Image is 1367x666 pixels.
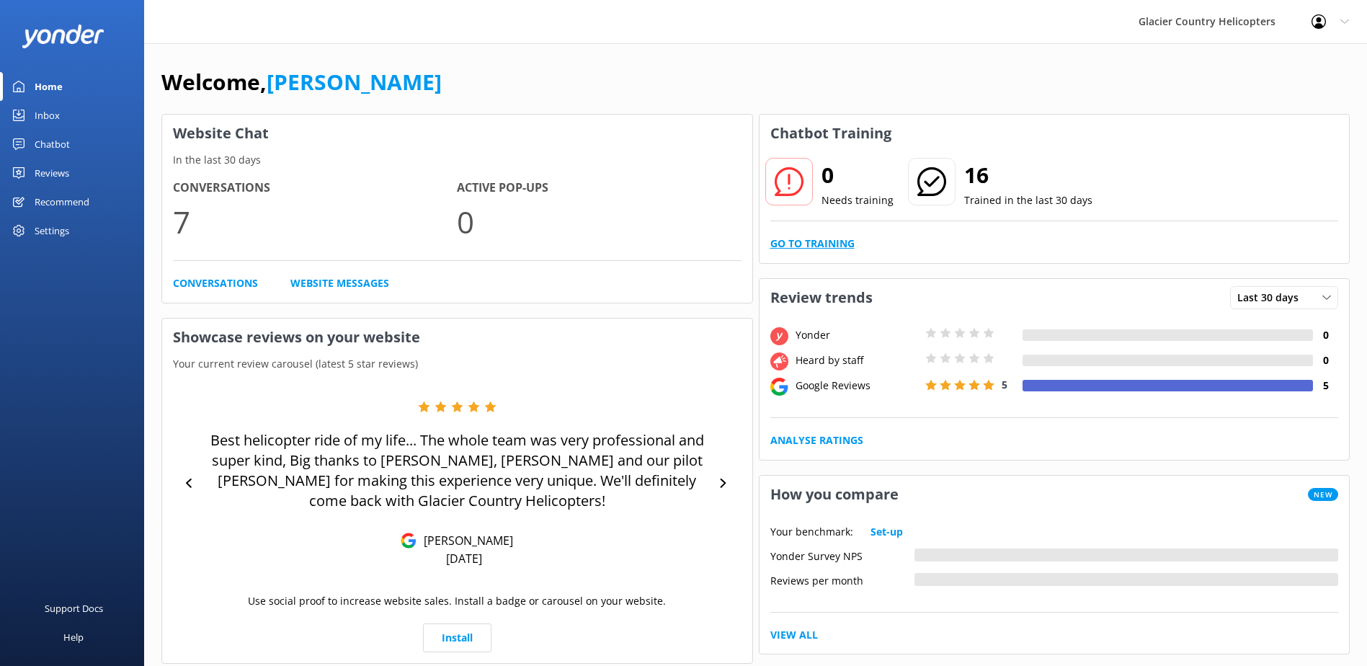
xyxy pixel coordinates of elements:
a: Set-up [870,524,903,540]
h4: 0 [1313,352,1338,368]
h3: How you compare [760,476,909,513]
div: Support Docs [45,594,103,623]
span: 5 [1002,378,1007,391]
p: Your benchmark: [770,524,853,540]
h4: 0 [1313,327,1338,343]
p: Use social proof to increase website sales. Install a badge or carousel on your website. [248,593,666,609]
p: 0 [457,197,741,246]
h3: Showcase reviews on your website [162,319,752,356]
div: Reviews per month [770,573,914,586]
p: 7 [173,197,457,246]
div: Home [35,72,63,101]
a: View All [770,627,818,643]
h2: 0 [821,158,894,192]
a: Analyse Ratings [770,432,863,448]
p: [DATE] [446,551,482,567]
div: Google Reviews [792,378,922,394]
div: Recommend [35,187,89,216]
p: Trained in the last 30 days [964,192,1092,208]
h3: Review trends [760,279,883,316]
h4: Active Pop-ups [457,179,741,197]
a: Install [423,623,491,652]
h3: Website Chat [162,115,752,152]
img: yonder-white-logo.png [22,25,104,48]
div: Help [63,623,84,652]
h4: Conversations [173,179,457,197]
h2: 16 [964,158,1092,192]
div: Heard by staff [792,352,922,368]
div: Inbox [35,101,60,130]
a: Conversations [173,275,258,291]
p: Your current review carousel (latest 5 star reviews) [162,356,752,372]
span: New [1308,488,1338,501]
img: Google Reviews [401,533,417,549]
div: Reviews [35,159,69,187]
div: Chatbot [35,130,70,159]
p: In the last 30 days [162,152,752,168]
p: Needs training [821,192,894,208]
p: [PERSON_NAME] [417,533,513,549]
a: Website Messages [290,275,389,291]
h1: Welcome, [161,65,442,99]
span: Last 30 days [1237,290,1307,306]
div: Settings [35,216,69,245]
h4: 5 [1313,378,1338,394]
h3: Chatbot Training [760,115,902,152]
a: Go to Training [770,236,855,252]
div: Yonder [792,327,922,343]
p: Best helicopter ride of my life... The whole team was very professional and super kind, Big thank... [202,430,713,511]
div: Yonder Survey NPS [770,549,914,561]
a: [PERSON_NAME] [267,67,442,97]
